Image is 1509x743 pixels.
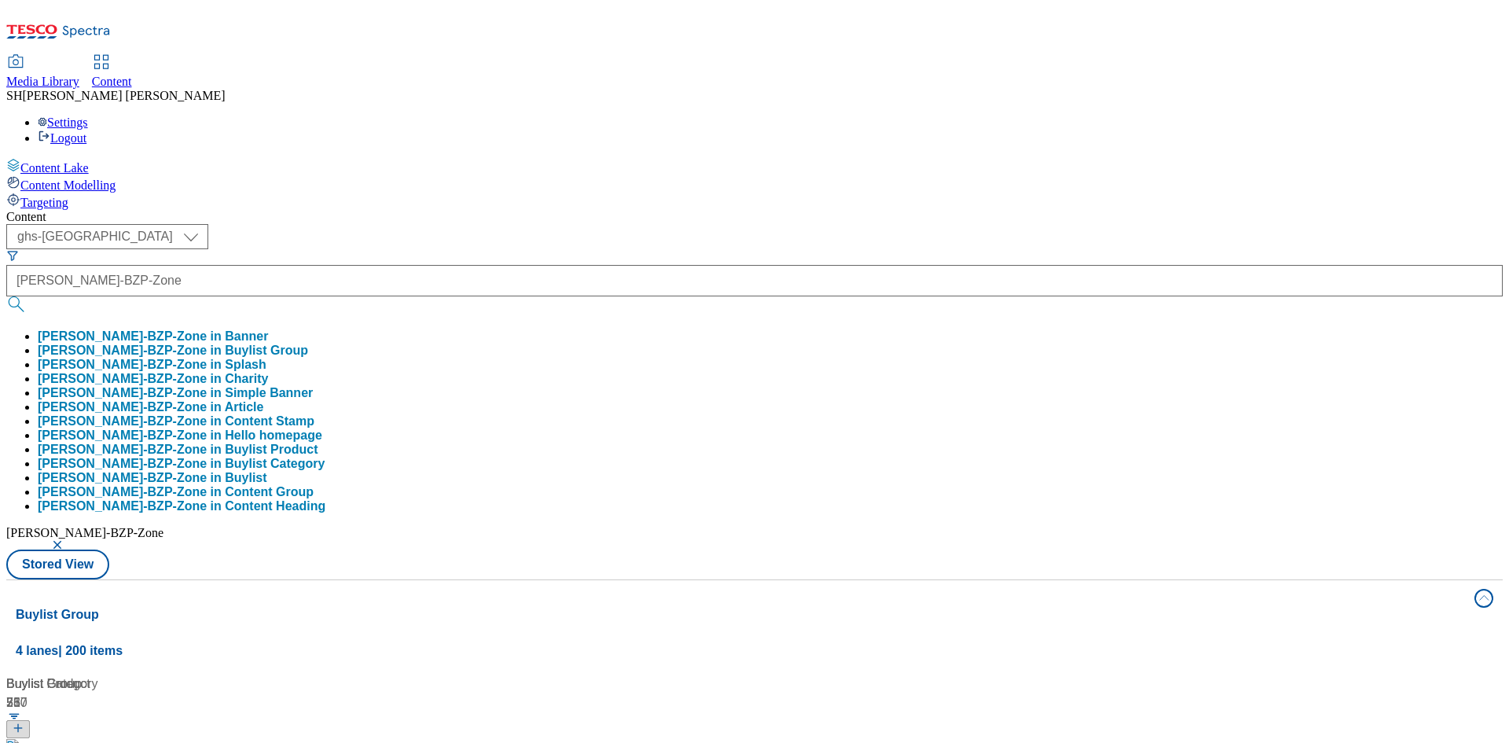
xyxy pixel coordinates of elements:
[38,400,263,414] button: [PERSON_NAME]-BZP-Zone in Article
[38,116,88,129] a: Settings
[6,580,1503,668] button: Buylist Group4 lanes| 200 items
[38,386,313,400] button: [PERSON_NAME]-BZP-Zone in Simple Banner
[20,161,89,175] span: Content Lake
[38,471,267,485] div: [PERSON_NAME]-BZP-Zone in
[6,265,1503,296] input: Search
[92,56,132,89] a: Content
[20,196,68,209] span: Targeting
[6,89,22,102] span: SH
[6,75,79,88] span: Media Library
[38,358,266,372] button: [PERSON_NAME]-BZP-Zone in Splash
[38,372,268,386] button: [PERSON_NAME]-BZP-Zone in Charity
[6,175,1503,193] a: Content Modelling
[6,526,163,539] span: [PERSON_NAME]-BZP-Zone
[38,131,86,145] a: Logout
[20,178,116,192] span: Content Modelling
[6,249,19,262] svg: Search Filters
[6,550,109,579] button: Stored View
[38,329,268,344] button: [PERSON_NAME]-BZP-Zone in Banner
[6,158,1503,175] a: Content Lake
[6,210,1503,224] div: Content
[38,429,322,443] div: [PERSON_NAME]-BZP-Zone in
[38,499,325,513] button: [PERSON_NAME]-BZP-Zone in Content Heading
[38,344,308,358] button: [PERSON_NAME]-BZP-Zone in Buylist Group
[6,56,79,89] a: Media Library
[38,457,325,471] button: [PERSON_NAME]-BZP-Zone in Buylist Category
[38,485,314,499] button: [PERSON_NAME]-BZP-Zone in Content Group
[38,414,314,429] button: [PERSON_NAME]-BZP-Zone in Content Stamp
[22,89,225,102] span: [PERSON_NAME] [PERSON_NAME]
[6,193,1503,210] a: Targeting
[38,443,318,457] button: [PERSON_NAME]-BZP-Zone in Buylist Product
[38,471,267,485] button: [PERSON_NAME]-BZP-Zone in Buylist
[6,675,320,693] div: Buylist Category
[38,429,322,443] button: [PERSON_NAME]-BZP-Zone in Hello homepage
[225,471,266,484] span: Buylist
[16,644,123,657] span: 4 lanes | 200 items
[92,75,132,88] span: Content
[16,605,1465,624] h4: Buylist Group
[6,693,320,712] div: 76
[225,429,322,442] span: Hello homepage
